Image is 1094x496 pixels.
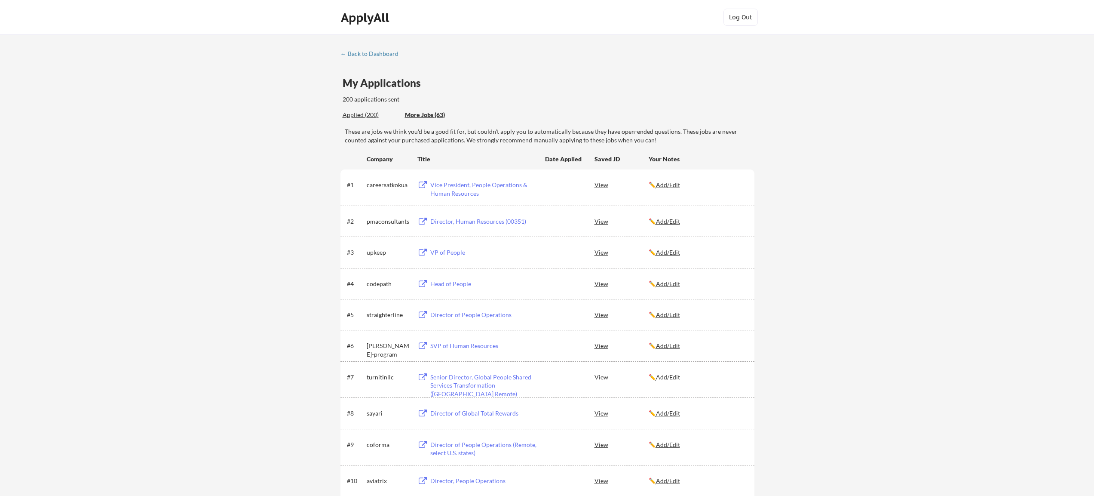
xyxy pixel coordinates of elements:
div: 200 applications sent [343,95,509,104]
div: ✏️ [649,409,747,418]
div: Director of Global Total Rewards [430,409,537,418]
div: Director, People Operations [430,477,537,485]
button: Log Out [723,9,758,26]
div: [PERSON_NAME]-program [367,342,410,358]
div: ApplyAll [341,10,392,25]
div: Title [417,155,537,163]
div: View [594,213,649,229]
div: View [594,307,649,322]
a: ← Back to Dashboard [340,50,405,59]
div: ✏️ [649,181,747,189]
div: View [594,338,649,353]
div: aviatrix [367,477,410,485]
u: Add/Edit [656,218,680,225]
u: Add/Edit [656,477,680,484]
div: #5 [347,311,364,319]
div: ✏️ [649,342,747,350]
div: sayari [367,409,410,418]
div: Saved JD [594,151,649,166]
div: View [594,276,649,291]
div: ← Back to Dashboard [340,51,405,57]
div: #8 [347,409,364,418]
div: #9 [347,441,364,449]
div: #3 [347,248,364,257]
div: View [594,437,649,452]
div: upkeep [367,248,410,257]
div: My Applications [343,78,428,88]
div: These are job applications we think you'd be a good fit for, but couldn't apply you to automatica... [405,111,468,120]
div: SVP of Human Resources [430,342,537,350]
div: #1 [347,181,364,189]
div: Director, Human Resources (00351) [430,217,537,226]
div: These are all the jobs you've been applied to so far. [343,111,398,120]
div: View [594,244,649,260]
div: ✏️ [649,477,747,485]
div: View [594,177,649,192]
u: Add/Edit [656,311,680,318]
div: codepath [367,280,410,288]
div: Director of People Operations (Remote, select U.S. states) [430,441,537,457]
div: ✏️ [649,248,747,257]
div: #4 [347,280,364,288]
u: Add/Edit [656,342,680,349]
div: ✏️ [649,311,747,319]
div: ✏️ [649,441,747,449]
div: VP of People [430,248,537,257]
div: ✏️ [649,217,747,226]
div: ✏️ [649,280,747,288]
div: #2 [347,217,364,226]
div: #7 [347,373,364,382]
div: pmaconsultants [367,217,410,226]
div: coforma [367,441,410,449]
div: View [594,473,649,488]
div: Director of People Operations [430,311,537,319]
div: Date Applied [545,155,583,163]
div: #10 [347,477,364,485]
div: careersatkokua [367,181,410,189]
div: Vice President, People Operations & Human Resources [430,181,537,197]
div: View [594,405,649,421]
u: Add/Edit [656,280,680,287]
div: More Jobs (63) [405,111,468,119]
div: Company [367,155,410,163]
u: Add/Edit [656,373,680,381]
u: Add/Edit [656,441,680,448]
div: Your Notes [649,155,747,163]
div: ✏️ [649,373,747,382]
div: Applied (200) [343,111,398,119]
div: straighterline [367,311,410,319]
div: Head of People [430,280,537,288]
div: Senior Director, Global People Shared Services Transformation ([GEOGRAPHIC_DATA] Remote) [430,373,537,398]
div: These are jobs we think you'd be a good fit for, but couldn't apply you to automatically because ... [345,127,754,144]
div: #6 [347,342,364,350]
div: View [594,369,649,385]
div: turnitinllc [367,373,410,382]
u: Add/Edit [656,181,680,188]
u: Add/Edit [656,410,680,417]
u: Add/Edit [656,249,680,256]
